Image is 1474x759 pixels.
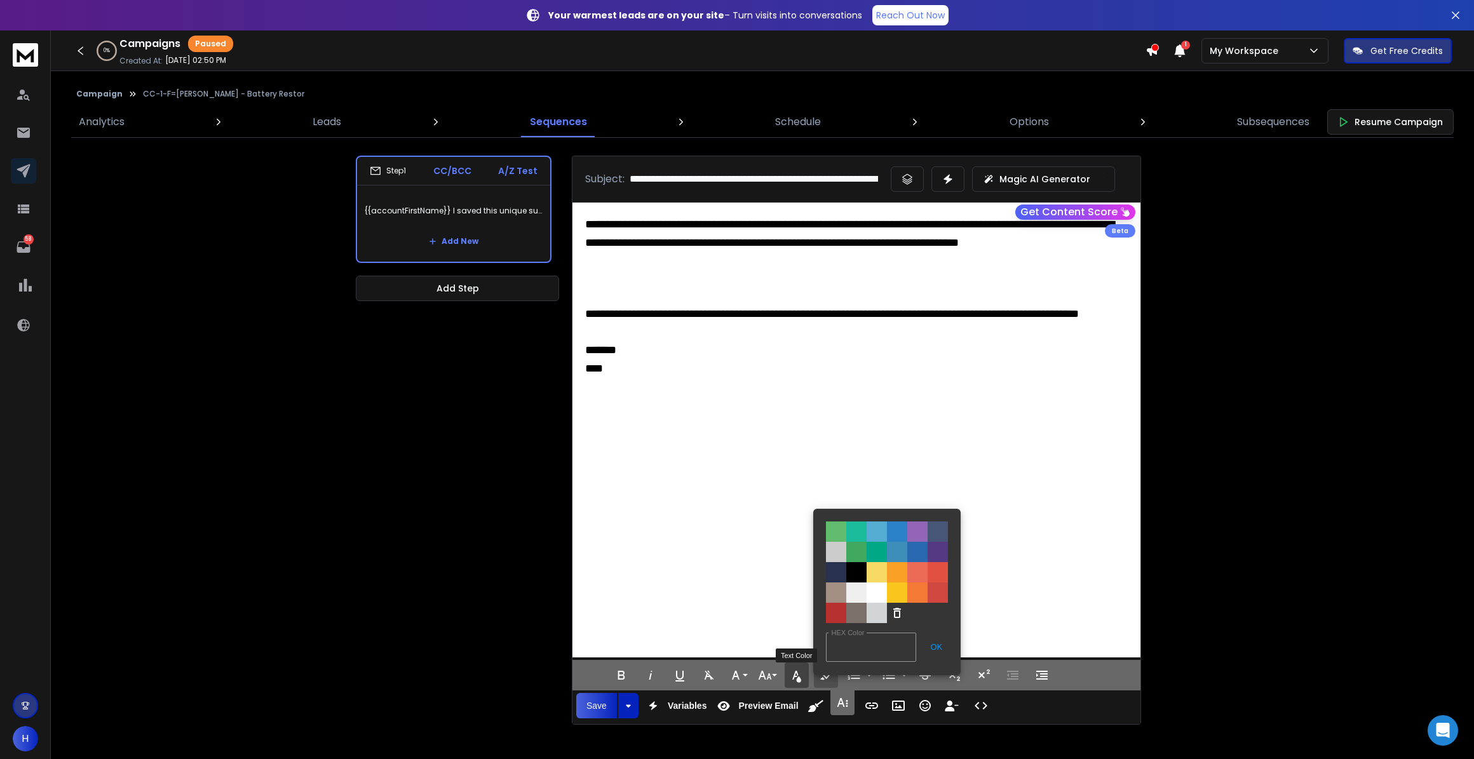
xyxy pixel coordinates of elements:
button: Insert Unsubscribe Link [940,693,964,718]
button: Save [576,693,617,718]
a: 58 [11,234,36,260]
h1: Campaigns [119,36,180,51]
button: Decrease Indent (Ctrl+[) [1001,662,1025,688]
a: Options [1002,107,1057,137]
a: Leads [305,107,349,137]
button: Emoticons [913,693,937,718]
p: Analytics [79,114,125,130]
p: Schedule [775,114,821,130]
p: Leads [313,114,341,130]
span: Variables [665,701,710,711]
p: Subsequences [1237,114,1309,130]
button: Get Content Score [1015,205,1135,220]
button: Subscript [942,662,966,688]
button: Insert Image (Ctrl+P) [886,693,910,718]
div: Open Intercom Messenger [1428,715,1458,746]
p: [DATE] 02:50 PM [165,55,226,65]
p: Get Free Credits [1370,44,1443,57]
button: Underline (Ctrl+U) [668,662,692,688]
p: CC-1-F=[PERSON_NAME] - Battery Restor [143,89,304,99]
button: Add New [419,229,489,254]
button: Clear Formatting [697,662,721,688]
p: CC/BCC [433,165,471,177]
button: Font Family [726,662,750,688]
div: Paused [188,36,233,52]
button: OK [924,634,948,659]
a: Analytics [71,107,132,137]
button: Campaign [76,89,123,99]
button: Strikethrough (Ctrl+S) [913,662,937,688]
a: Reach Out Now [872,5,949,25]
button: Ordered List [864,662,874,688]
button: Magic AI Generator [972,166,1115,192]
button: Italic (Ctrl+I) [639,662,663,688]
button: Font Size [755,662,780,688]
p: Sequences [530,114,587,130]
p: – Turn visits into conversations [548,9,862,22]
img: logo [13,43,38,67]
button: Increase Indent (Ctrl+]) [1030,662,1054,688]
button: Code View [969,693,993,718]
button: Ordered List [842,662,866,688]
button: Resume Campaign [1327,109,1454,135]
p: Created At: [119,56,163,66]
p: Options [1010,114,1049,130]
button: H [13,726,38,751]
button: Unordered List [877,662,901,688]
a: Sequences [522,107,595,137]
div: Text Color [776,648,818,662]
p: A/Z Test [498,165,538,177]
span: 1 [1181,41,1190,50]
li: Step1CC/BCCA/Z Test{{accountFirstName}} I saved this unique surprise because you deserve it mostA... [356,156,551,263]
span: Preview Email [736,701,801,711]
div: Beta [1105,224,1135,238]
a: Subsequences [1229,107,1317,137]
label: HEX Color [828,629,867,637]
button: Unordered List [899,662,909,688]
p: 0 % [104,47,110,55]
div: Step 1 [370,165,406,177]
button: Insert Link (Ctrl+K) [860,693,884,718]
p: Subject: [585,171,625,187]
button: Variables [641,693,710,718]
p: {{accountFirstName}} I saved this unique surprise because you deserve it most [365,193,543,229]
p: 58 [24,234,34,245]
button: Superscript [971,662,996,688]
button: Clean HTML [804,693,828,718]
p: My Workspace [1210,44,1283,57]
p: Reach Out Now [876,9,945,22]
strong: Your warmest leads are on your site [548,9,724,22]
button: Bold (Ctrl+B) [609,662,633,688]
button: Preview Email [712,693,801,718]
p: Magic AI Generator [999,173,1090,185]
button: Add Step [356,276,559,301]
button: Get Free Credits [1344,38,1452,64]
a: Schedule [767,107,828,137]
